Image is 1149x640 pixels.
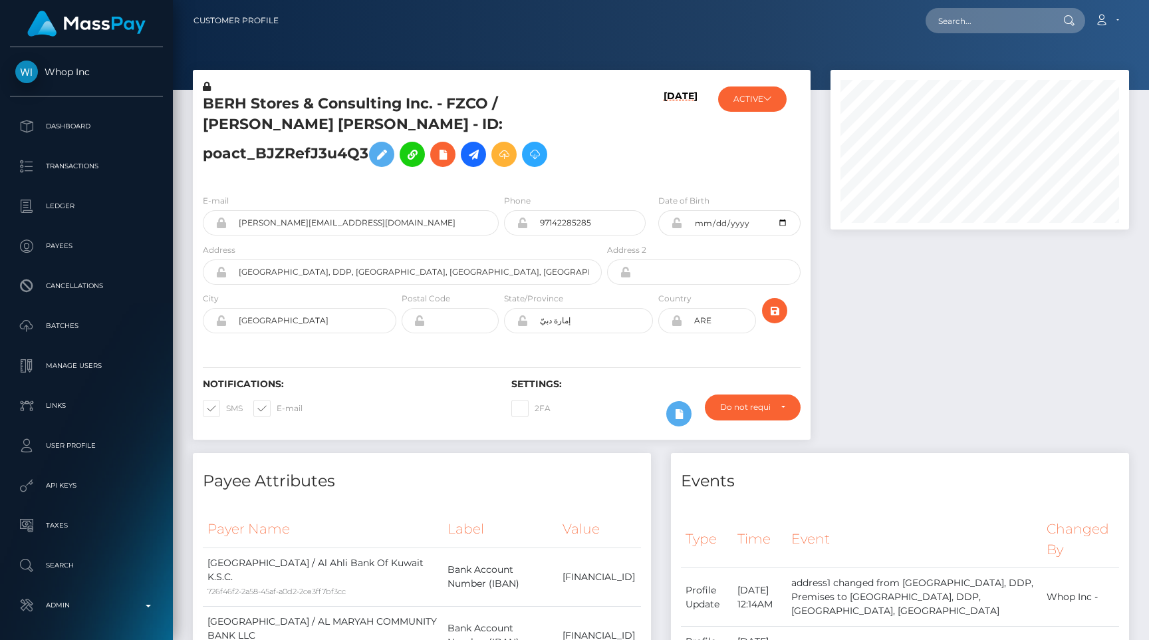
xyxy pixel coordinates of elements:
label: E-mail [253,400,303,417]
th: Time [733,511,786,567]
a: Dashboard [10,110,163,143]
p: Batches [15,316,158,336]
p: Search [15,556,158,575]
td: Whop Inc - [1042,568,1119,627]
label: SMS [203,400,243,417]
td: Profile Update [681,568,733,627]
th: Type [681,511,733,567]
label: State/Province [504,293,563,305]
div: Do not require [720,402,770,412]
p: Cancellations [15,276,158,296]
img: MassPay Logo [27,11,146,37]
td: [DATE] 12:14AM [733,568,786,627]
p: Links [15,396,158,416]
p: Manage Users [15,356,158,376]
a: User Profile [10,429,163,462]
a: Customer Profile [193,7,279,35]
label: City [203,293,219,305]
h5: BERH Stores & Consulting Inc. - FZCO / [PERSON_NAME] [PERSON_NAME] - ID: poact_BJZRefJ3u4Q3 [203,94,594,174]
h4: Payee Attributes [203,470,641,493]
h6: [DATE] [664,90,698,178]
td: address1 changed from [GEOGRAPHIC_DATA], DDP, Premises to [GEOGRAPHIC_DATA], DDP, [GEOGRAPHIC_DAT... [787,568,1042,627]
h6: Notifications: [203,379,491,390]
td: [FINANCIAL_ID] [558,548,641,606]
h4: Events [681,470,1119,493]
span: Whop Inc [10,66,163,78]
p: Transactions [15,156,158,176]
p: User Profile [15,436,158,456]
td: Bank Account Number (IBAN) [443,548,558,606]
th: Value [558,511,641,548]
a: Initiate Payout [461,142,486,167]
th: Label [443,511,558,548]
th: Payer Name [203,511,443,548]
img: Whop Inc [15,61,38,83]
a: Payees [10,230,163,263]
button: ACTIVE [718,86,787,112]
a: API Keys [10,469,163,502]
label: Country [658,293,692,305]
label: 2FA [511,400,551,417]
a: Transactions [10,150,163,183]
a: Cancellations [10,269,163,303]
label: Postal Code [402,293,450,305]
a: Admin [10,589,163,622]
label: Date of Birth [658,195,709,207]
p: Taxes [15,516,158,536]
h6: Settings: [511,379,800,390]
p: Dashboard [15,116,158,136]
p: Ledger [15,196,158,216]
a: Search [10,549,163,582]
a: Ledger [10,190,163,223]
p: Admin [15,595,158,615]
input: Search... [926,8,1051,33]
label: Phone [504,195,531,207]
th: Event [787,511,1042,567]
p: Payees [15,236,158,256]
a: Taxes [10,509,163,542]
a: Batches [10,309,163,343]
td: [GEOGRAPHIC_DATA] / Al Ahli Bank Of Kuwait K.S.C. [203,548,443,606]
th: Changed By [1042,511,1119,567]
small: 726f46f2-2a58-45af-a0d2-2ce3ff7bf3cc [207,587,346,596]
button: Do not require [705,395,801,420]
p: API Keys [15,476,158,496]
label: E-mail [203,195,229,207]
a: Links [10,389,163,422]
label: Address 2 [607,244,646,256]
label: Address [203,244,235,256]
a: Manage Users [10,349,163,383]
